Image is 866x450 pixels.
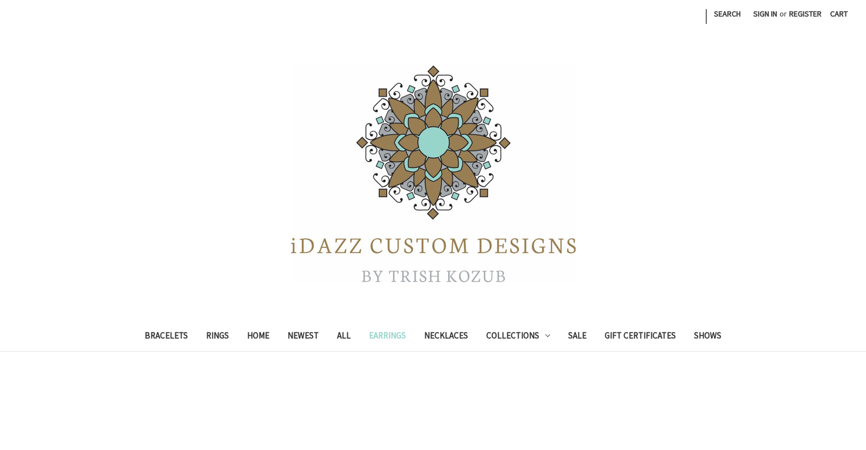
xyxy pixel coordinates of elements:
a: Home [238,323,278,351]
li: | [704,5,708,26]
a: Earrings [360,323,415,351]
span: or [778,8,788,20]
a: Bracelets [136,323,197,351]
a: Newest [278,323,328,351]
a: Sale [559,323,596,351]
a: Shows [685,323,730,351]
a: Collections [477,323,559,351]
img: iDazz Custom Designs [291,65,576,282]
a: All [328,323,360,351]
a: Gift Certificates [596,323,685,351]
a: Necklaces [415,323,477,351]
a: Rings [197,323,238,351]
span: Cart [830,9,848,19]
